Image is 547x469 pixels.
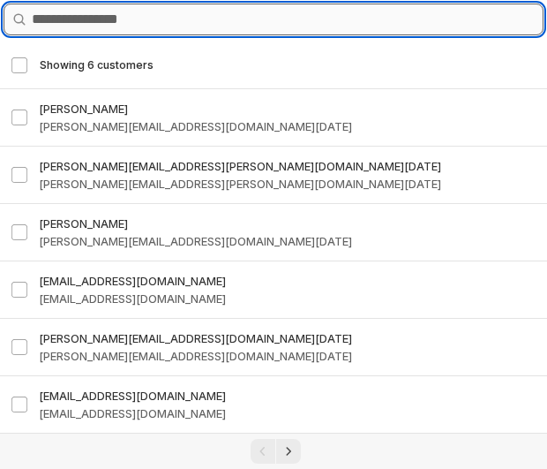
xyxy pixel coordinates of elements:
[39,157,536,175] h3: [PERSON_NAME][EMAIL_ADDRESS][PERSON_NAME][DOMAIN_NAME][DATE]
[39,232,536,250] h3: [PERSON_NAME][EMAIL_ADDRESS][DOMAIN_NAME][DATE]
[39,329,536,347] h3: [PERSON_NAME][EMAIL_ADDRESS][DOMAIN_NAME][DATE]
[39,405,536,422] h3: [EMAIL_ADDRESS][DOMAIN_NAME]
[39,175,536,193] h3: [PERSON_NAME][EMAIL_ADDRESS][PERSON_NAME][DOMAIN_NAME][DATE]
[39,387,536,405] h3: [EMAIL_ADDRESS][DOMAIN_NAME]
[40,58,154,72] span: Showing 6 customers
[39,215,536,232] h3: [PERSON_NAME]
[39,272,536,290] h3: [EMAIL_ADDRESS][DOMAIN_NAME]
[39,100,536,117] h3: [PERSON_NAME]
[39,347,536,365] h3: [PERSON_NAME][EMAIL_ADDRESS][DOMAIN_NAME][DATE]
[39,290,536,307] h3: [EMAIL_ADDRESS][DOMAIN_NAME]
[39,117,536,135] h3: [PERSON_NAME][EMAIL_ADDRESS][DOMAIN_NAME][DATE]
[276,439,301,464] button: Next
